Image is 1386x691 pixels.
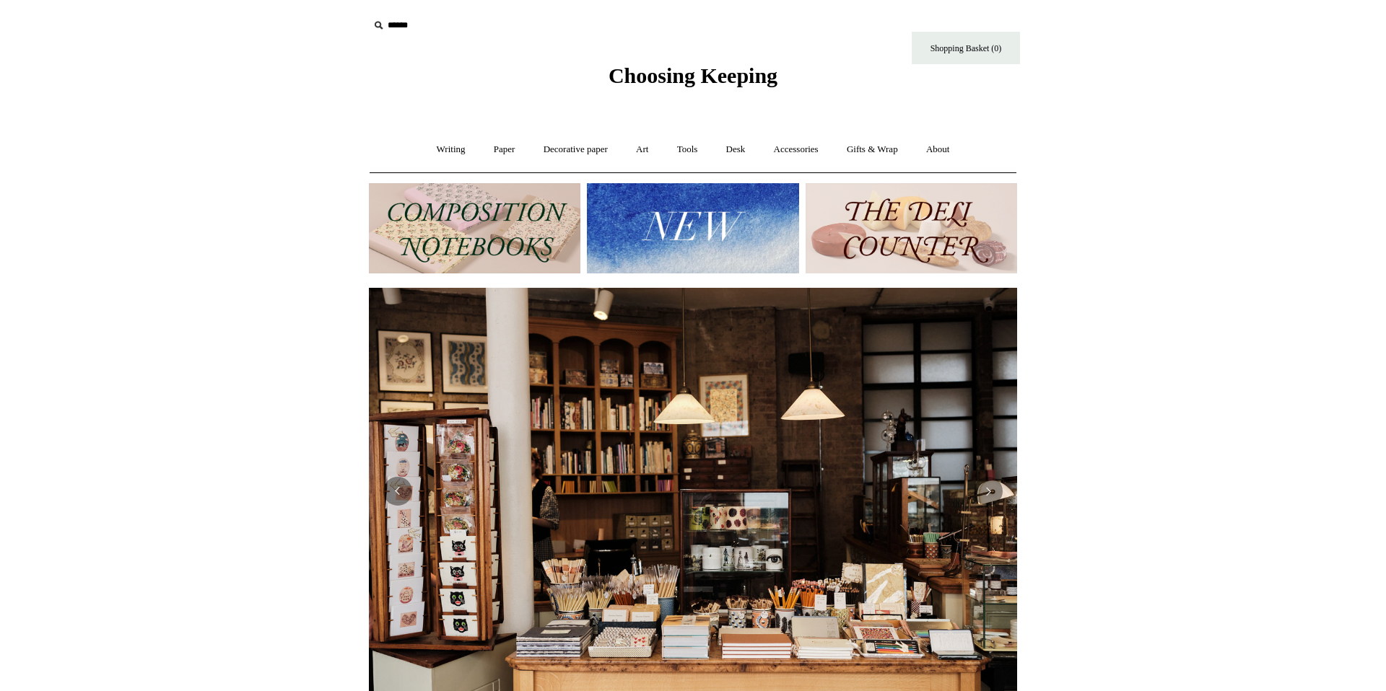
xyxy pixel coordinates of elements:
a: Paper [481,131,528,169]
a: Decorative paper [531,131,621,169]
button: Previous [383,477,412,506]
img: The Deli Counter [806,183,1017,273]
a: About [913,131,963,169]
img: 202302 Composition ledgers.jpg__PID:69722ee6-fa44-49dd-a067-31375e5d54ec [369,183,580,273]
img: New.jpg__PID:f73bdf93-380a-4a35-bcfe-7823039498e1 [587,183,798,273]
span: Choosing Keeping [609,63,777,87]
a: Accessories [761,131,832,169]
a: Writing [424,131,479,169]
a: Gifts & Wrap [834,131,911,169]
a: Desk [713,131,759,169]
a: Art [623,131,661,169]
a: Shopping Basket (0) [912,32,1020,64]
a: Choosing Keeping [609,75,777,85]
button: Next [974,477,1003,506]
a: Tools [664,131,711,169]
